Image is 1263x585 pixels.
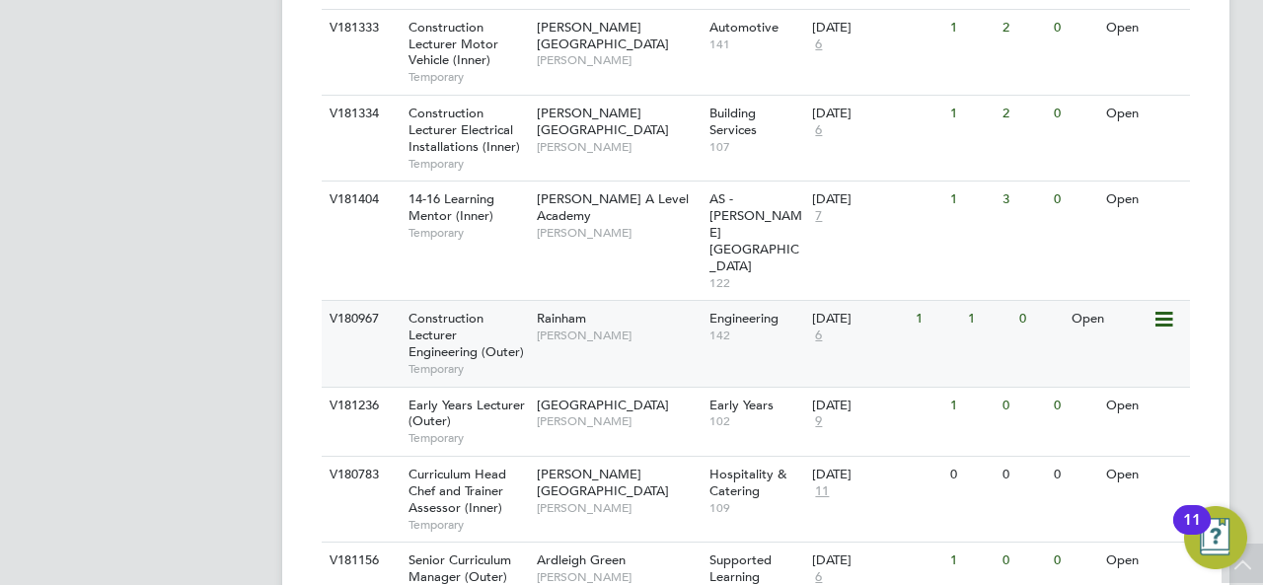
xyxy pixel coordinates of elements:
div: 0 [1014,301,1066,337]
div: 11 [1183,520,1201,546]
div: [DATE] [812,106,940,122]
span: Engineering [709,310,779,327]
div: V181404 [325,182,394,218]
span: Automotive [709,19,779,36]
span: 7 [812,208,825,225]
span: Temporary [409,517,527,533]
span: Early Years Lecturer (Outer) [409,397,525,430]
div: 0 [998,457,1049,493]
span: Senior Curriculum Manager (Outer) [409,551,511,585]
span: 102 [709,413,803,429]
div: V181334 [325,96,394,132]
div: 1 [945,388,997,424]
div: Open [1101,96,1187,132]
div: 0 [945,457,997,493]
div: 0 [1049,10,1100,46]
div: V181156 [325,543,394,579]
span: Temporary [409,69,527,85]
span: [PERSON_NAME][GEOGRAPHIC_DATA] [537,466,669,499]
div: V181236 [325,388,394,424]
span: 6 [812,328,825,344]
span: 107 [709,139,803,155]
button: Open Resource Center, 11 new notifications [1184,506,1247,569]
div: 0 [998,388,1049,424]
div: 0 [1049,182,1100,218]
div: 3 [998,182,1049,218]
span: 9 [812,413,825,430]
span: [PERSON_NAME] A Level Academy [537,190,689,224]
span: 141 [709,37,803,52]
span: Construction Lecturer Electrical Installations (Inner) [409,105,520,155]
span: [PERSON_NAME] [537,569,700,585]
div: 2 [998,10,1049,46]
span: 6 [812,37,825,53]
span: 122 [709,275,803,291]
div: [DATE] [812,20,940,37]
span: Temporary [409,156,527,172]
div: V180783 [325,457,394,493]
span: [GEOGRAPHIC_DATA] [537,397,669,413]
span: Curriculum Head Chef and Trainer Assessor (Inner) [409,466,506,516]
div: [DATE] [812,311,906,328]
div: Open [1101,10,1187,46]
span: [PERSON_NAME] [537,413,700,429]
div: 1 [945,10,997,46]
span: Ardleigh Green [537,551,626,568]
div: Open [1067,301,1152,337]
span: Rainham [537,310,586,327]
div: 1 [945,96,997,132]
div: [DATE] [812,398,940,414]
span: 109 [709,500,803,516]
div: V181333 [325,10,394,46]
span: 142 [709,328,803,343]
div: [DATE] [812,467,940,483]
span: [PERSON_NAME] [537,500,700,516]
div: 0 [998,543,1049,579]
span: [PERSON_NAME] [537,52,700,68]
div: 0 [1049,388,1100,424]
span: Construction Lecturer Engineering (Outer) [409,310,524,360]
span: 11 [812,483,832,500]
span: Temporary [409,361,527,377]
div: 1 [963,301,1014,337]
span: Early Years [709,397,774,413]
span: Supported Learning [709,551,772,585]
div: [DATE] [812,552,940,569]
div: Open [1101,457,1187,493]
div: 1 [911,301,962,337]
span: 6 [812,122,825,139]
div: V180967 [325,301,394,337]
div: 0 [1049,96,1100,132]
div: Open [1101,388,1187,424]
span: Construction Lecturer Motor Vehicle (Inner) [409,19,498,69]
div: 0 [1049,457,1100,493]
div: [DATE] [812,191,940,208]
div: Open [1101,543,1187,579]
div: 1 [945,543,997,579]
span: [PERSON_NAME] [537,328,700,343]
div: 1 [945,182,997,218]
div: Open [1101,182,1187,218]
span: Building Services [709,105,757,138]
div: 0 [1049,543,1100,579]
span: Temporary [409,430,527,446]
span: [PERSON_NAME][GEOGRAPHIC_DATA] [537,19,669,52]
span: 14-16 Learning Mentor (Inner) [409,190,494,224]
span: [PERSON_NAME] [537,225,700,241]
span: [PERSON_NAME][GEOGRAPHIC_DATA] [537,105,669,138]
span: Hospitality & Catering [709,466,786,499]
span: Temporary [409,225,527,241]
div: 2 [998,96,1049,132]
span: AS - [PERSON_NAME][GEOGRAPHIC_DATA] [709,190,802,274]
span: [PERSON_NAME] [537,139,700,155]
